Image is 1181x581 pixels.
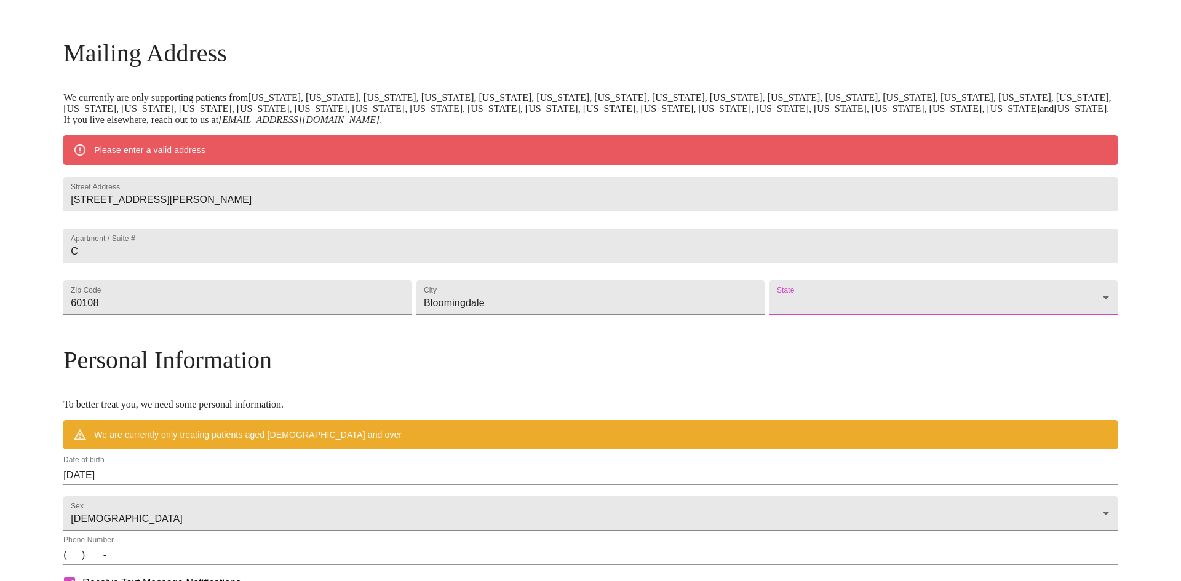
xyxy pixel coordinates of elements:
[63,399,1118,410] p: To better treat you, we need some personal information.
[769,280,1118,315] div: ​
[63,496,1118,531] div: [DEMOGRAPHIC_DATA]
[218,114,380,125] em: [EMAIL_ADDRESS][DOMAIN_NAME]
[94,139,205,161] div: Please enter a valid address
[63,92,1118,125] p: We currently are only supporting patients from [US_STATE], [US_STATE], [US_STATE], [US_STATE], [U...
[94,424,402,446] div: We are currently only treating patients aged [DEMOGRAPHIC_DATA] and over
[63,457,105,464] label: Date of birth
[63,537,114,544] label: Phone Number
[63,346,1118,374] h3: Personal Information
[63,39,1118,68] h3: Mailing Address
